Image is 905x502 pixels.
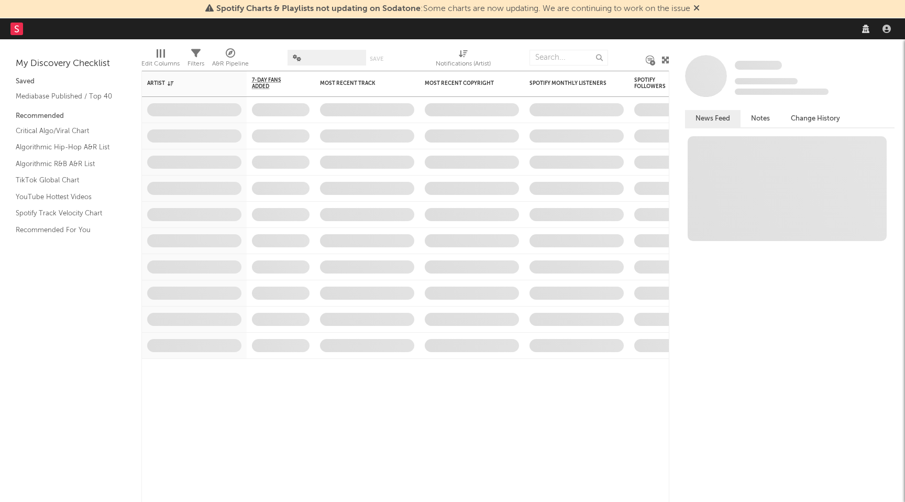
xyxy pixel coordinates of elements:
[141,58,180,70] div: Edit Columns
[147,80,226,86] div: Artist
[780,110,851,127] button: Change History
[735,61,782,70] span: Some Artist
[16,141,115,153] a: Algorithmic Hip-Hop A&R List
[735,78,798,84] span: Tracking Since: [DATE]
[436,58,491,70] div: Notifications (Artist)
[252,77,294,90] span: 7-Day Fans Added
[16,58,126,70] div: My Discovery Checklist
[436,45,491,75] div: Notifications (Artist)
[212,58,249,70] div: A&R Pipeline
[16,158,115,170] a: Algorithmic R&B A&R List
[187,45,204,75] div: Filters
[735,89,829,95] span: 0 fans last week
[685,110,741,127] button: News Feed
[425,80,503,86] div: Most Recent Copyright
[16,208,115,219] a: Spotify Track Velocity Chart
[16,91,115,102] a: Mediabase Published / Top 40
[370,56,383,62] button: Save
[16,110,126,123] div: Recommended
[16,224,115,236] a: Recommended For You
[529,80,608,86] div: Spotify Monthly Listeners
[187,58,204,70] div: Filters
[16,191,115,203] a: YouTube Hottest Videos
[741,110,780,127] button: Notes
[634,77,671,90] div: Spotify Followers
[320,80,399,86] div: Most Recent Track
[693,5,700,13] span: Dismiss
[16,75,126,88] div: Saved
[16,174,115,186] a: TikTok Global Chart
[141,45,180,75] div: Edit Columns
[216,5,421,13] span: Spotify Charts & Playlists not updating on Sodatone
[529,50,608,66] input: Search...
[16,125,115,137] a: Critical Algo/Viral Chart
[212,45,249,75] div: A&R Pipeline
[735,60,782,71] a: Some Artist
[216,5,690,13] span: : Some charts are now updating. We are continuing to work on the issue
